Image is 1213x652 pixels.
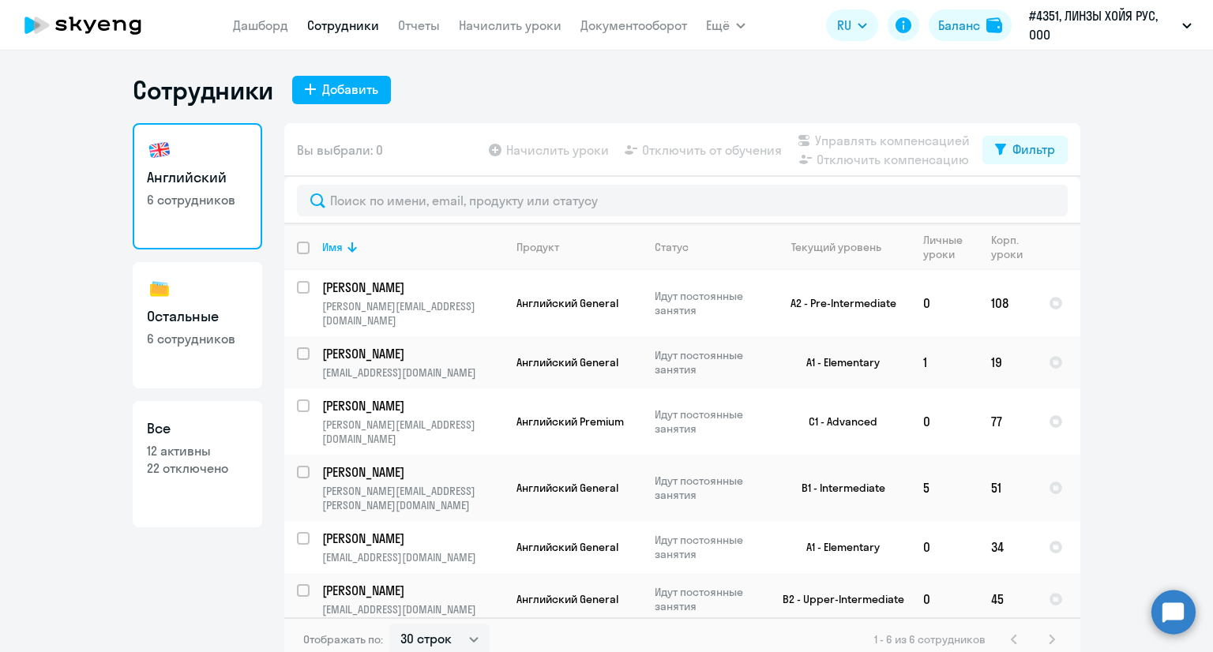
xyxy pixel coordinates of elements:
p: [PERSON_NAME][EMAIL_ADDRESS][DOMAIN_NAME] [322,299,503,328]
div: Корп. уроки [991,233,1035,261]
td: B2 - Upper-Intermediate [764,573,911,625]
div: Продукт [516,240,559,254]
img: balance [986,17,1002,33]
p: [PERSON_NAME][EMAIL_ADDRESS][PERSON_NAME][DOMAIN_NAME] [322,484,503,512]
div: Фильтр [1012,140,1055,159]
td: 45 [978,573,1036,625]
div: Текущий уровень [791,240,881,254]
span: RU [837,16,851,35]
p: Идут постоянные занятия [655,348,763,377]
div: Текущий уровень [776,240,910,254]
div: Имя [322,240,343,254]
div: Продукт [516,240,641,254]
td: 108 [978,270,1036,336]
span: Вы выбрали: 0 [297,141,383,159]
p: [EMAIL_ADDRESS][DOMAIN_NAME] [322,365,503,380]
td: 0 [911,270,978,336]
div: Статус [655,240,763,254]
a: [PERSON_NAME] [322,530,503,547]
p: [PERSON_NAME] [322,582,501,599]
p: Идут постоянные занятия [655,585,763,613]
p: Идут постоянные занятия [655,533,763,561]
h3: Все [147,418,248,439]
button: Добавить [292,76,391,104]
div: Личные уроки [923,233,967,261]
h3: Английский [147,167,248,188]
p: 6 сотрудников [147,191,248,208]
img: english [147,137,172,163]
td: 19 [978,336,1036,388]
p: 6 сотрудников [147,330,248,347]
td: B1 - Intermediate [764,455,911,521]
div: Баланс [938,16,980,35]
span: Английский General [516,355,618,369]
td: 1 [911,336,978,388]
td: 0 [911,388,978,455]
a: Английский6 сотрудников [133,123,262,249]
p: [PERSON_NAME][EMAIL_ADDRESS][DOMAIN_NAME] [322,418,503,446]
p: [PERSON_NAME] [322,463,501,481]
div: Статус [655,240,689,254]
button: #4351, ЛИНЗЫ ХОЙЯ РУС, ООО [1021,6,1200,44]
p: Идут постоянные занятия [655,474,763,502]
span: Английский General [516,540,618,554]
a: Начислить уроки [459,17,561,33]
td: 0 [911,521,978,573]
td: A2 - Pre-Intermediate [764,270,911,336]
div: Добавить [322,80,378,99]
a: Остальные6 сотрудников [133,262,262,388]
td: A1 - Elementary [764,336,911,388]
p: [EMAIL_ADDRESS][DOMAIN_NAME] [322,550,503,564]
td: C1 - Advanced [764,388,911,455]
button: RU [826,9,878,41]
span: Ещё [706,16,730,35]
img: others [147,276,172,302]
td: A1 - Elementary [764,521,911,573]
button: Фильтр [982,136,1068,164]
button: Ещё [706,9,745,41]
a: [PERSON_NAME] [322,582,503,599]
div: Корп. уроки [991,233,1025,261]
a: [PERSON_NAME] [322,463,503,481]
a: [PERSON_NAME] [322,397,503,414]
p: [PERSON_NAME] [322,530,501,547]
span: Английский General [516,592,618,606]
div: Личные уроки [923,233,978,261]
p: Идут постоянные занятия [655,407,763,436]
button: Балансbalance [929,9,1012,41]
p: Идут постоянные занятия [655,289,763,317]
p: [PERSON_NAME] [322,397,501,414]
p: 12 активны [147,442,248,459]
span: 1 - 6 из 6 сотрудников [874,632,986,646]
span: Английский General [516,296,618,310]
span: Английский General [516,481,618,495]
td: 0 [911,573,978,625]
a: Сотрудники [307,17,379,33]
a: [PERSON_NAME] [322,345,503,362]
input: Поиск по имени, email, продукту или статусу [297,185,1068,216]
a: Документооборот [580,17,687,33]
p: 22 отключено [147,459,248,477]
td: 5 [911,455,978,521]
h3: Остальные [147,306,248,327]
td: 51 [978,455,1036,521]
div: Имя [322,240,503,254]
a: Дашборд [233,17,288,33]
a: Отчеты [398,17,440,33]
span: Отображать по: [303,632,383,646]
span: Английский Premium [516,414,624,429]
p: [PERSON_NAME] [322,345,501,362]
td: 34 [978,521,1036,573]
td: 77 [978,388,1036,455]
p: [EMAIL_ADDRESS][DOMAIN_NAME] [322,602,503,616]
a: [PERSON_NAME] [322,279,503,296]
p: #4351, ЛИНЗЫ ХОЙЯ РУС, ООО [1029,6,1176,44]
a: Все12 активны22 отключено [133,401,262,527]
h1: Сотрудники [133,74,273,106]
p: [PERSON_NAME] [322,279,501,296]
